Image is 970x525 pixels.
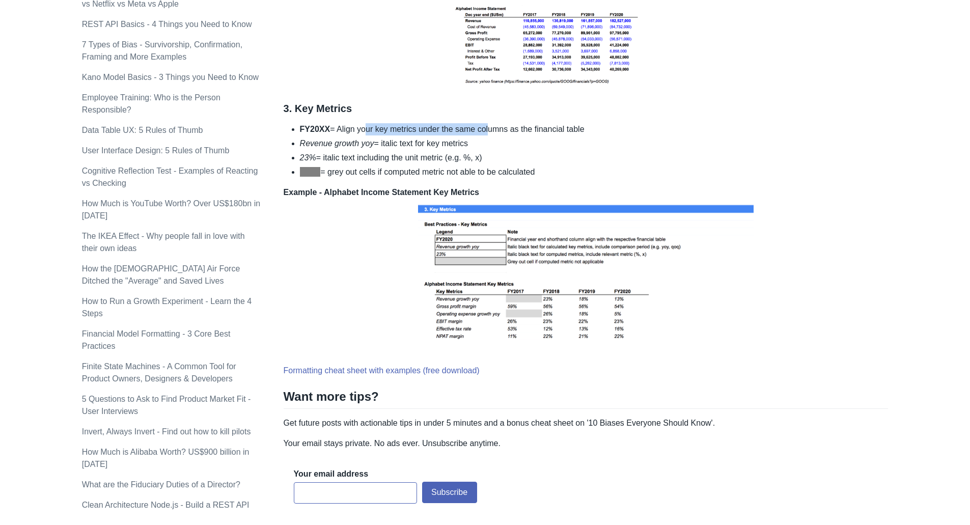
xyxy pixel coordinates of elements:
[284,366,480,375] a: Formatting cheat sheet with examples (free download)
[284,102,889,115] h3: 3. Key Metrics
[82,329,231,350] a: Financial Model Formatting - 3 Core Best Practices
[300,167,321,177] span: Grey
[284,417,889,429] p: Get future posts with actionable tips in under 5 minutes and a bonus cheat sheet on '10 Biases Ev...
[82,264,240,285] a: How the [DEMOGRAPHIC_DATA] Air Force Ditched the "Average" and Saved Lives
[300,153,316,162] em: 23%
[422,482,477,503] button: Subscribe
[284,389,889,408] h2: Want more tips?
[82,93,220,114] a: Employee Training: Who is the Person Responsible?
[82,40,242,61] a: 7 Types of Bias - Survivorship, Confirmation, Framing and More Examples
[300,152,889,164] li: = italic text including the unit metric (e.g. %, x)
[82,297,252,318] a: How to Run a Growth Experiment - Learn the 4 Steps
[82,126,203,134] a: Data Table UX: 5 Rules of Thumb
[82,146,230,155] a: User Interface Design: 5 Rules of Thumb
[415,199,756,356] img: METRIC
[284,188,479,197] strong: Example - Alphabet Income Statement Key Metrics
[82,395,251,416] a: 5 Questions to Ask to Find Product Market Fit - User Interviews
[82,362,236,383] a: Finite State Machines - A Common Tool for Product Owners, Designers & Developers
[300,125,330,133] strong: FY20XX
[82,20,252,29] a: REST API Basics - 4 Things you Need to Know
[82,448,250,468] a: How Much is Alibaba Worth? US$900 billion in [DATE]
[294,468,368,480] label: Your email address
[300,123,889,135] li: = Align your key metrics under the same columns as the financial table
[300,166,889,178] li: = grey out cells if computed metric not able to be calculated
[82,501,250,509] a: Clean Architecture Node.js - Build a REST API
[82,167,258,187] a: Cognitive Reflection Test - Examples of Reacting vs Checking
[300,137,889,150] li: = italic text for key metrics
[82,199,260,220] a: How Much is YouTube Worth? Over US$180bn in [DATE]
[82,427,251,436] a: Invert, Always Invert - Find out how to kill pilots
[82,73,259,81] a: Kano Model Basics - 3 Things you Need to Know
[300,139,374,148] em: Revenue growth yoy
[82,232,245,253] a: The IKEA Effect - Why people fall in love with their own ideas
[82,480,240,489] a: What are the Fiduciary Duties of a Director?
[284,437,889,450] p: Your email stays private. No ads ever. Unsubscribe anytime.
